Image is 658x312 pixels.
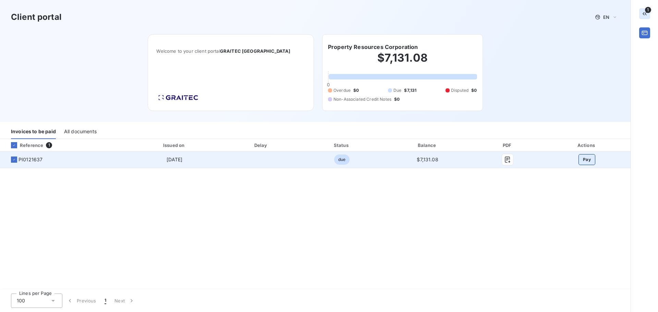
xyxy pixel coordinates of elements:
[451,87,468,93] span: Disputed
[474,142,542,149] div: PDF
[156,48,305,54] span: Welcome to your client portal
[156,93,200,102] img: Company logo
[328,51,477,72] h2: $7,131.08
[333,96,391,102] span: Non-Associated Credit Notes
[62,294,100,308] button: Previous
[11,125,56,139] div: Invoices to be paid
[333,87,351,93] span: Overdue
[129,142,221,149] div: Issued on
[19,156,42,163] span: PI0121637
[105,297,106,304] span: 1
[394,96,400,102] span: $0
[17,297,25,304] span: 100
[353,87,359,93] span: $0
[384,142,471,149] div: Balance
[220,48,291,54] span: GRAITEC [GEOGRAPHIC_DATA]
[645,7,651,13] span: 1
[603,14,609,20] span: EN
[417,157,438,162] span: $7,131.08
[393,87,401,93] span: Due
[545,142,629,149] div: Actions
[100,294,110,308] button: 1
[302,142,381,149] div: Status
[328,43,418,51] h6: Property Resources Corporation
[334,154,350,165] span: due
[11,11,62,23] h3: Client portal
[471,87,477,93] span: $0
[110,294,139,308] button: Next
[223,142,299,149] div: Delay
[5,142,43,148] div: Reference
[46,142,52,148] span: 1
[64,125,97,139] div: All documents
[167,157,183,162] span: [DATE]
[327,82,330,87] span: 0
[578,154,595,165] button: Pay
[404,87,416,93] span: $7,131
